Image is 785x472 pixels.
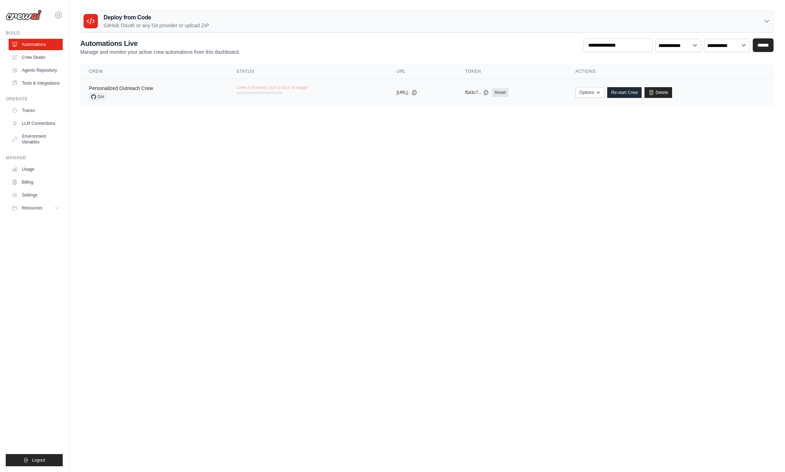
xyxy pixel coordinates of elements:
[228,64,388,79] th: Status
[6,30,63,36] div: Build
[22,205,42,211] span: Resources
[607,87,642,98] a: Re-start Crew
[6,454,63,466] button: Logout
[6,155,63,161] div: Manage
[9,65,63,76] a: Agents Repository
[104,13,209,22] h3: Deploy from Code
[80,48,240,56] p: Manage and monitor your active crew automations from this dashboard.
[457,64,567,79] th: Token
[492,88,509,97] a: Reset
[104,22,209,29] p: GitHub OAuth or any Git provider or upload ZIP
[9,131,63,148] a: Environment Variables
[9,202,63,214] button: Resources
[567,64,774,79] th: Actions
[9,189,63,201] a: Settings
[749,438,785,472] iframe: Chat Widget
[237,85,308,90] span: Crew is Paused, due to lack of usage
[388,64,456,79] th: URL
[80,38,240,48] h2: Automations Live
[89,85,153,91] a: Personalized Outreach Crew
[9,118,63,129] a: LLM Connections
[9,105,63,116] a: Traces
[9,77,63,89] a: Tools & Integrations
[9,176,63,188] a: Billing
[80,64,228,79] th: Crew
[465,90,489,95] button: f543c7...
[6,96,63,102] div: Operate
[9,52,63,63] a: Crew Studio
[89,93,106,100] span: GH
[6,10,42,20] img: Logo
[9,39,63,50] a: Automations
[644,87,672,98] a: Delete
[9,164,63,175] a: Usage
[575,87,604,98] button: Options
[32,457,45,463] span: Logout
